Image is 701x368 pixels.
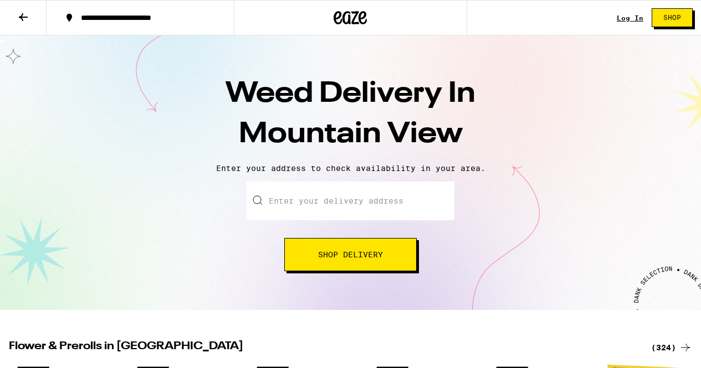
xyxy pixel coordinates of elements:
a: Shop [643,8,701,27]
span: Shop Delivery [318,251,383,258]
a: Log In [617,14,643,22]
h1: Weed Delivery In [157,74,545,155]
p: Enter your address to check availability in your area. [11,164,690,173]
h2: Flower & Prerolls in [GEOGRAPHIC_DATA] [9,341,638,354]
a: (324) [651,341,692,354]
span: Mountain View [239,120,463,149]
span: Shop [663,14,681,21]
button: Shop [652,8,693,27]
input: Enter your delivery address [247,182,454,220]
button: Shop Delivery [284,238,417,271]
